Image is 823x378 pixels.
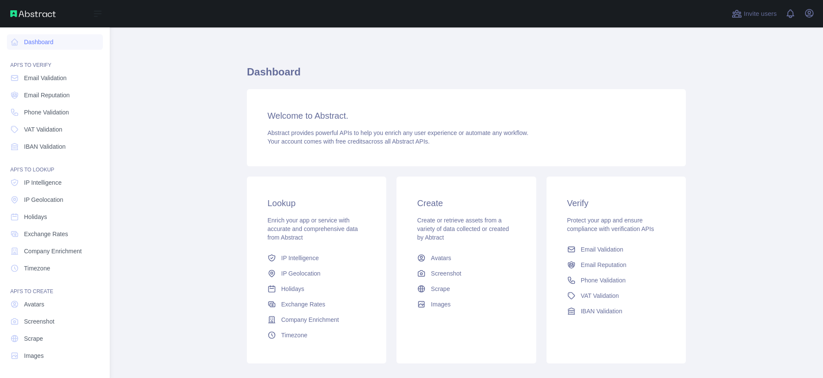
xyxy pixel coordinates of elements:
[581,261,627,269] span: Email Reputation
[264,250,369,266] a: IP Intelligence
[7,105,103,120] a: Phone Validation
[24,91,70,99] span: Email Reputation
[336,138,365,145] span: free credits
[281,285,304,293] span: Holidays
[7,192,103,207] a: IP Geolocation
[564,303,669,319] a: IBAN Validation
[267,129,529,136] span: Abstract provides powerful APIs to help you enrich any user experience or automate any workflow.
[264,281,369,297] a: Holidays
[581,307,622,315] span: IBAN Validation
[7,51,103,69] div: API'S TO VERIFY
[7,122,103,137] a: VAT Validation
[24,108,69,117] span: Phone Validation
[7,34,103,50] a: Dashboard
[24,334,43,343] span: Scrape
[264,327,369,343] a: Timezone
[417,217,509,241] span: Create or retrieve assets from a variety of data collected or created by Abtract
[264,312,369,327] a: Company Enrichment
[24,351,44,360] span: Images
[24,264,50,273] span: Timezone
[564,288,669,303] a: VAT Validation
[414,281,519,297] a: Scrape
[7,261,103,276] a: Timezone
[24,213,47,221] span: Holidays
[7,348,103,363] a: Images
[267,217,358,241] span: Enrich your app or service with accurate and comprehensive data from Abstract
[267,138,430,145] span: Your account comes with across all Abstract APIs.
[264,266,369,281] a: IP Geolocation
[7,209,103,225] a: Holidays
[7,297,103,312] a: Avatars
[247,65,686,86] h1: Dashboard
[567,217,654,232] span: Protect your app and ensure compliance with verification APIs
[7,314,103,329] a: Screenshot
[744,9,777,19] span: Invite users
[24,317,54,326] span: Screenshot
[24,178,62,187] span: IP Intelligence
[417,197,515,209] h3: Create
[7,70,103,86] a: Email Validation
[24,230,68,238] span: Exchange Rates
[431,254,451,262] span: Avatars
[581,291,619,300] span: VAT Validation
[7,278,103,295] div: API'S TO CREATE
[267,197,366,209] h3: Lookup
[414,297,519,312] a: Images
[281,300,325,309] span: Exchange Rates
[7,331,103,346] a: Scrape
[264,297,369,312] a: Exchange Rates
[7,243,103,259] a: Company Enrichment
[564,242,669,257] a: Email Validation
[281,315,339,324] span: Company Enrichment
[431,269,461,278] span: Screenshot
[7,156,103,173] div: API'S TO LOOKUP
[581,245,623,254] span: Email Validation
[24,142,66,151] span: IBAN Validation
[281,269,321,278] span: IP Geolocation
[7,226,103,242] a: Exchange Rates
[564,273,669,288] a: Phone Validation
[24,74,66,82] span: Email Validation
[24,300,44,309] span: Avatars
[431,285,450,293] span: Scrape
[431,300,451,309] span: Images
[7,87,103,103] a: Email Reputation
[281,254,319,262] span: IP Intelligence
[564,257,669,273] a: Email Reputation
[730,7,778,21] button: Invite users
[24,247,82,255] span: Company Enrichment
[281,331,307,339] span: Timezone
[414,266,519,281] a: Screenshot
[581,276,626,285] span: Phone Validation
[567,197,665,209] h3: Verify
[10,10,56,17] img: Abstract API
[24,125,62,134] span: VAT Validation
[7,175,103,190] a: IP Intelligence
[414,250,519,266] a: Avatars
[24,195,63,204] span: IP Geolocation
[267,110,665,122] h3: Welcome to Abstract.
[7,139,103,154] a: IBAN Validation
